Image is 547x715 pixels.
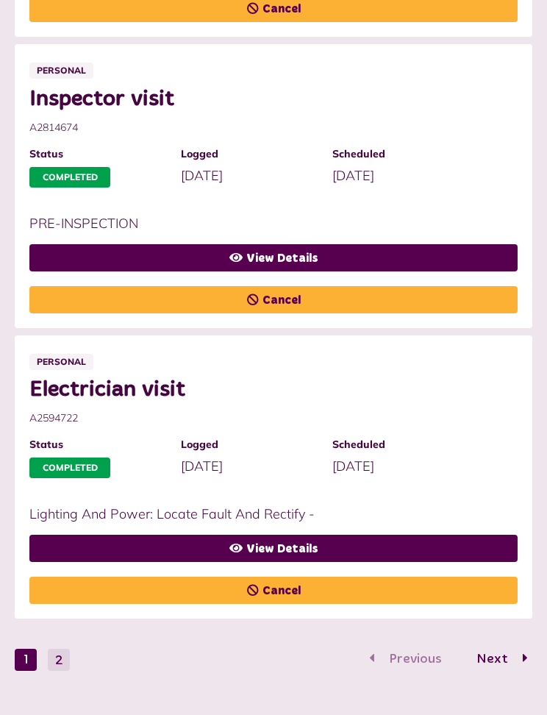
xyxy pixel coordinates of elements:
[29,410,503,426] span: A2594722
[29,458,110,478] span: Completed
[332,437,469,452] span: Scheduled
[29,244,518,271] a: View Details
[332,458,374,474] span: [DATE]
[29,120,503,135] span: A2814674
[48,649,70,671] button: Go to page 2
[29,167,110,188] span: Completed
[461,649,532,670] button: Go to page 2
[29,146,166,162] span: Status
[465,652,519,666] span: Next
[29,86,503,113] span: Inspector visit
[29,213,503,233] p: PRE-INSPECTION
[181,458,223,474] span: [DATE]
[29,63,93,79] span: Personal
[29,286,518,313] a: Cancel
[29,504,503,524] p: Lighting And Power: Locate Fault And Rectify -
[29,377,503,403] span: Electrician visit
[332,167,374,184] span: [DATE]
[181,167,223,184] span: [DATE]
[181,437,318,452] span: Logged
[332,146,469,162] span: Scheduled
[181,146,318,162] span: Logged
[29,354,93,370] span: Personal
[29,535,518,562] a: View Details
[29,437,166,452] span: Status
[29,577,518,604] a: Cancel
